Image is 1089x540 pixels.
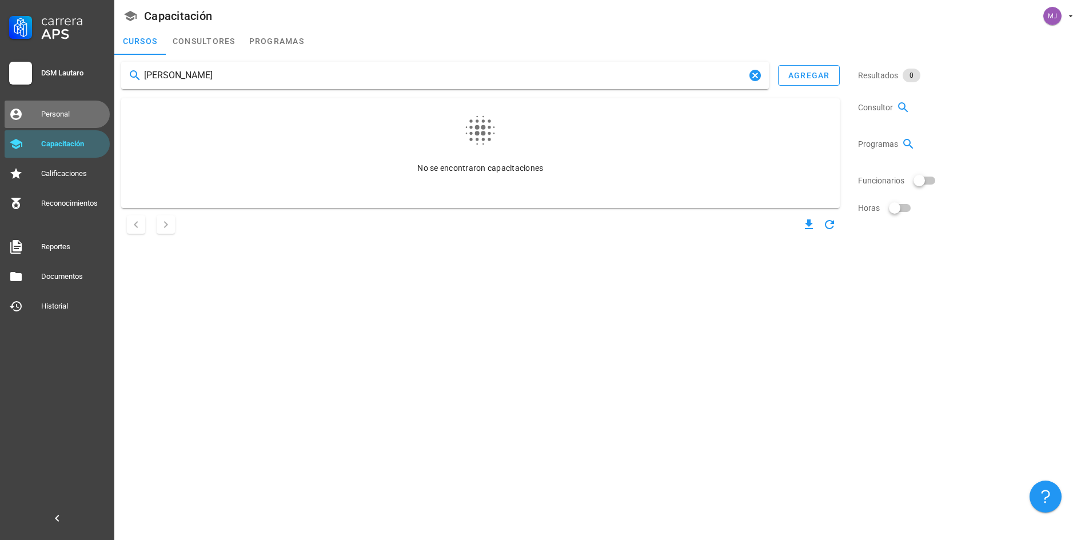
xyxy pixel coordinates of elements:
[5,101,110,128] a: Personal
[114,27,166,55] a: cursos
[41,110,105,119] div: Personal
[166,27,242,55] a: consultores
[41,242,105,251] div: Reportes
[5,130,110,158] a: Capacitación
[144,66,746,85] input: Buscar capacitación…
[5,293,110,320] a: Historial
[41,272,105,281] div: Documentos
[137,149,824,187] div: No se encontraron capacitaciones
[242,27,311,55] a: programas
[41,27,105,41] div: APS
[910,69,914,82] span: 0
[41,302,105,311] div: Historial
[858,130,1082,158] div: Programas
[41,69,105,78] div: DSM Lautaro
[41,199,105,208] div: Reconocimientos
[748,69,762,82] button: Clear
[1043,7,1062,25] div: avatar
[5,263,110,290] a: Documentos
[5,233,110,261] a: Reportes
[858,194,1082,222] div: Horas
[41,139,105,149] div: Capacitación
[858,167,1082,194] div: Funcionarios
[5,190,110,217] a: Reconocimientos
[41,169,105,178] div: Calificaciones
[144,10,212,22] div: Capacitación
[858,62,1082,89] div: Resultados
[41,14,105,27] div: Carrera
[778,65,840,86] button: agregar
[5,160,110,187] a: Calificaciones
[121,213,181,237] nav: Navegación de paginación
[858,94,1082,121] div: Consultor
[788,71,830,80] div: agregar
